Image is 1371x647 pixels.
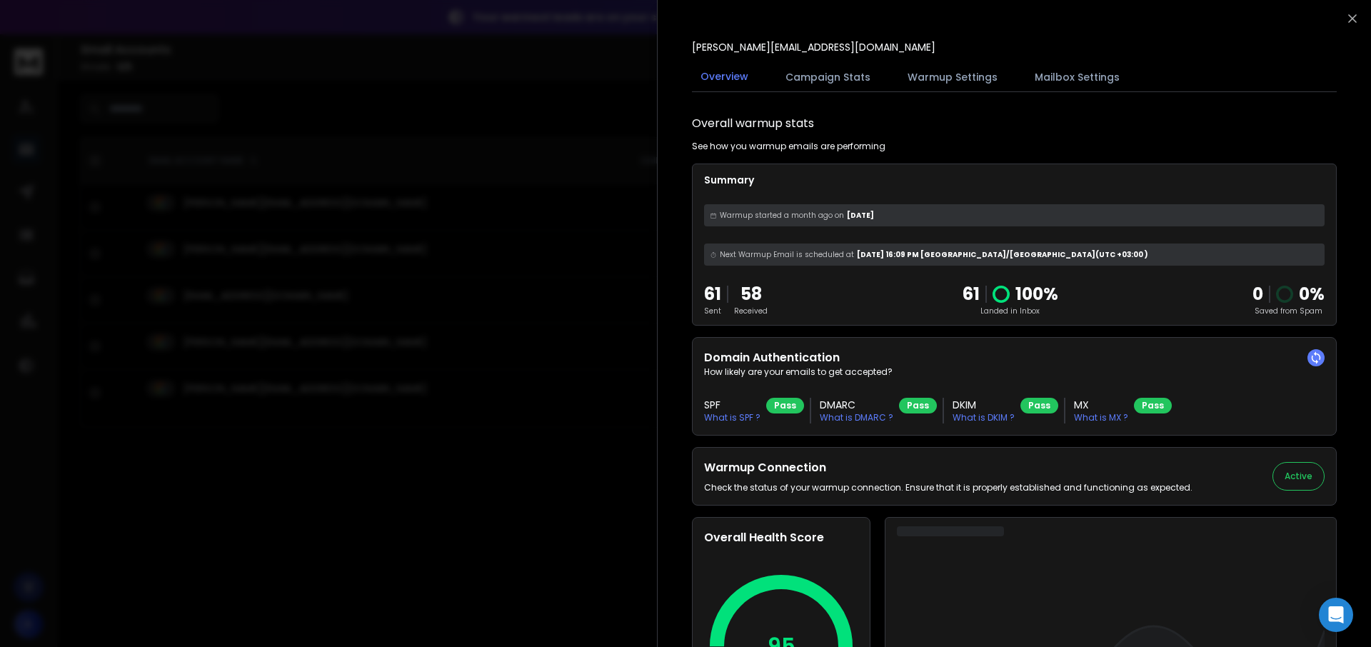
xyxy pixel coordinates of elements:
[1026,61,1128,93] button: Mailbox Settings
[720,249,854,260] span: Next Warmup Email is scheduled at
[1074,412,1128,423] p: What is MX ?
[777,61,879,93] button: Campaign Stats
[1299,283,1325,306] p: 0 %
[704,204,1325,226] div: [DATE]
[704,173,1325,187] p: Summary
[692,40,935,54] p: [PERSON_NAME][EMAIL_ADDRESS][DOMAIN_NAME]
[704,398,760,412] h3: SPF
[963,283,980,306] p: 61
[820,398,893,412] h3: DMARC
[704,459,1192,476] h2: Warmup Connection
[704,306,721,316] p: Sent
[1015,283,1058,306] p: 100 %
[820,412,893,423] p: What is DMARC ?
[704,244,1325,266] div: [DATE] 16:09 PM [GEOGRAPHIC_DATA]/[GEOGRAPHIC_DATA] (UTC +03:00 )
[1252,306,1325,316] p: Saved from Spam
[704,366,1325,378] p: How likely are your emails to get accepted?
[704,529,858,546] h2: Overall Health Score
[734,306,768,316] p: Received
[953,412,1015,423] p: What is DKIM ?
[963,306,1058,316] p: Landed in Inbox
[953,398,1015,412] h3: DKIM
[692,61,757,94] button: Overview
[1134,398,1172,413] div: Pass
[1272,462,1325,491] button: Active
[692,115,814,132] h1: Overall warmup stats
[1252,282,1263,306] strong: 0
[1319,598,1353,632] div: Open Intercom Messenger
[899,398,937,413] div: Pass
[766,398,804,413] div: Pass
[692,141,885,152] p: See how you warmup emails are performing
[720,210,844,221] span: Warmup started a month ago on
[704,349,1325,366] h2: Domain Authentication
[734,283,768,306] p: 58
[1074,398,1128,412] h3: MX
[704,482,1192,493] p: Check the status of your warmup connection. Ensure that it is properly established and functionin...
[1020,398,1058,413] div: Pass
[899,61,1006,93] button: Warmup Settings
[704,283,721,306] p: 61
[704,412,760,423] p: What is SPF ?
